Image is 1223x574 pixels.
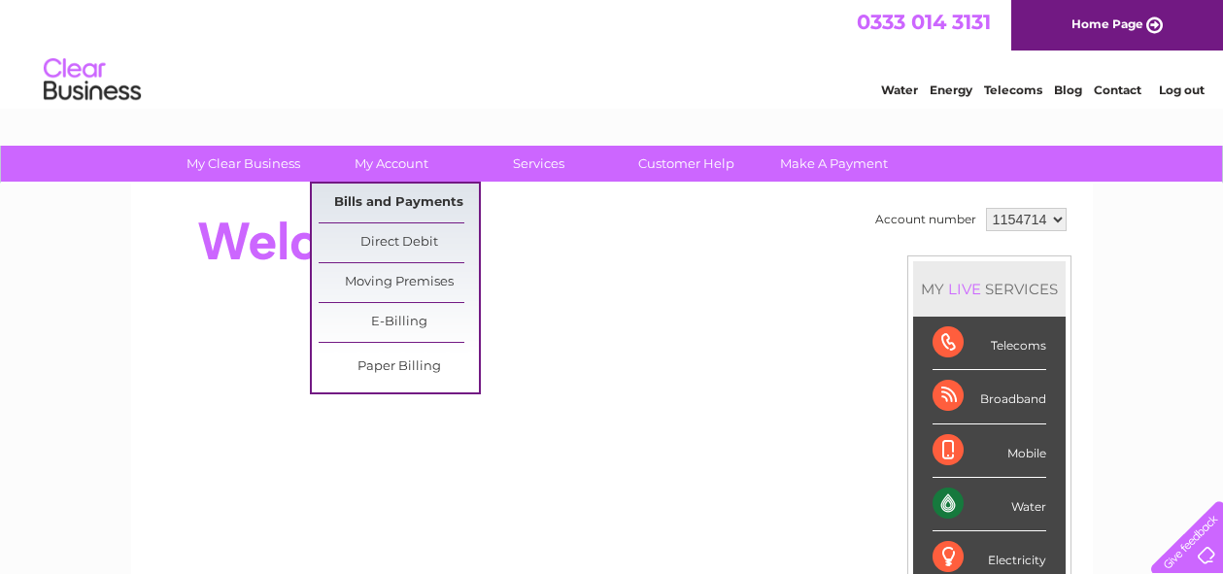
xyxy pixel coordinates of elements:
div: Clear Business is a trading name of Verastar Limited (registered in [GEOGRAPHIC_DATA] No. 3667643... [153,11,1071,94]
a: Bills and Payments [319,184,479,222]
a: Paper Billing [319,348,479,387]
a: Services [459,146,619,182]
a: E-Billing [319,303,479,342]
a: Direct Debit [319,223,479,262]
a: Water [881,83,918,97]
td: Account number [870,203,981,236]
a: Make A Payment [754,146,914,182]
a: Blog [1054,83,1082,97]
a: Customer Help [606,146,766,182]
div: Mobile [933,424,1046,478]
div: Broadband [933,370,1046,423]
a: My Clear Business [163,146,323,182]
div: Telecoms [933,317,1046,370]
a: 0333 014 3131 [857,10,991,34]
img: logo.png [43,51,142,110]
div: Water [933,478,1046,531]
a: Moving Premises [319,263,479,302]
a: Log out [1159,83,1205,97]
a: Energy [930,83,972,97]
a: My Account [311,146,471,182]
div: LIVE [944,280,985,298]
a: Contact [1094,83,1141,97]
a: Telecoms [984,83,1042,97]
div: MY SERVICES [913,261,1066,317]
